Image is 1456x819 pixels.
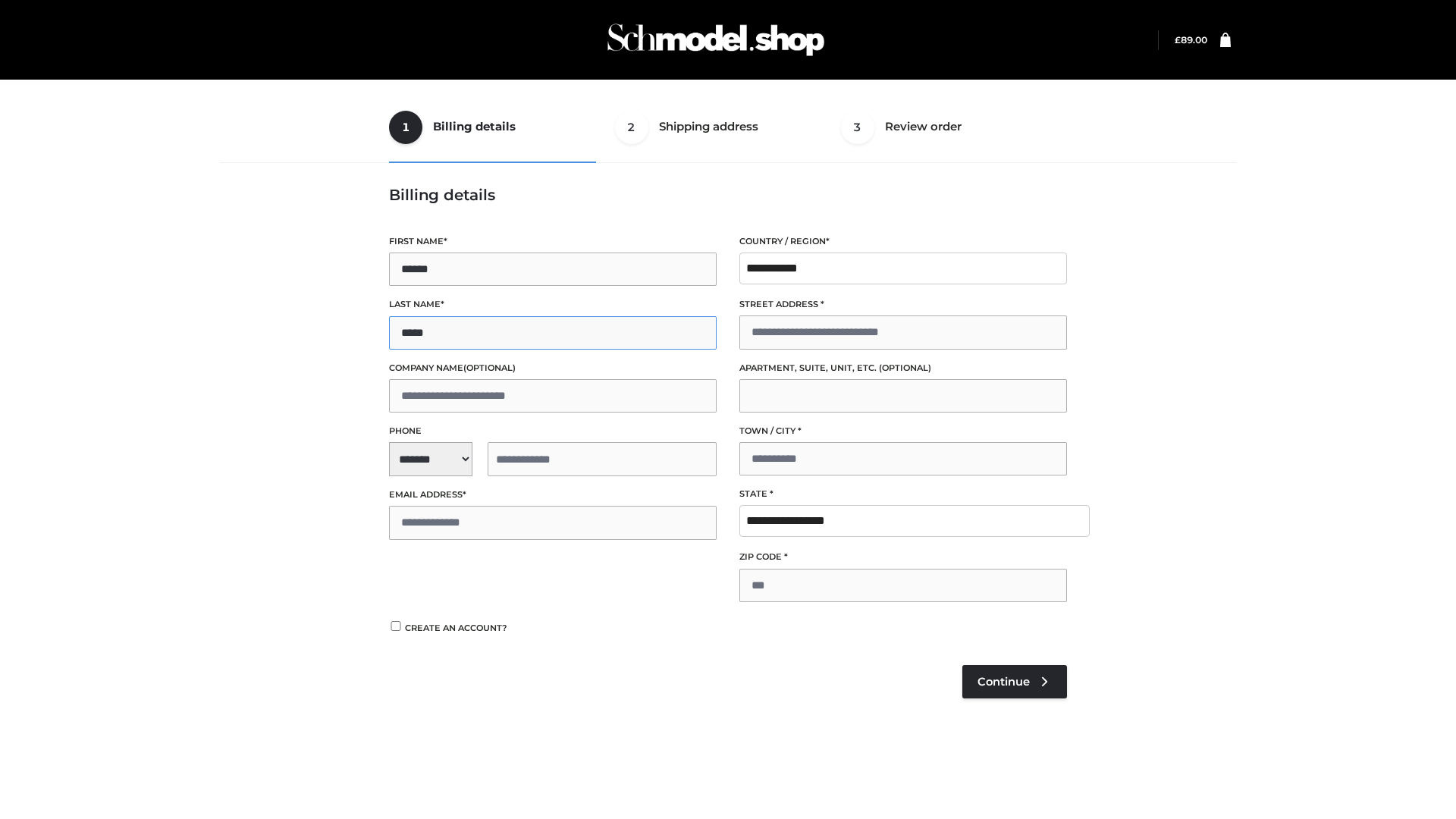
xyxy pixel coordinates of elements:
label: First name [389,234,717,249]
label: Country / Region [739,234,1067,249]
h3: Billing details [389,186,1067,204]
label: Apartment, suite, unit, etc. [739,361,1067,375]
img: Schmodel Admin 964 [602,10,830,70]
a: Continue [962,665,1067,698]
span: Create an account? [405,623,507,633]
span: (optional) [463,362,516,373]
label: ZIP Code [739,550,1067,564]
span: £ [1175,34,1181,45]
span: (optional) [879,362,931,373]
label: Town / City [739,424,1067,438]
bdi: 89.00 [1175,34,1207,45]
input: Create an account? [389,621,403,631]
label: Street address [739,297,1067,312]
label: Last name [389,297,717,312]
label: Phone [389,424,717,438]
label: Company name [389,361,717,375]
a: £89.00 [1175,34,1207,45]
span: Continue [977,675,1030,689]
label: Email address [389,488,717,502]
label: State [739,487,1067,501]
